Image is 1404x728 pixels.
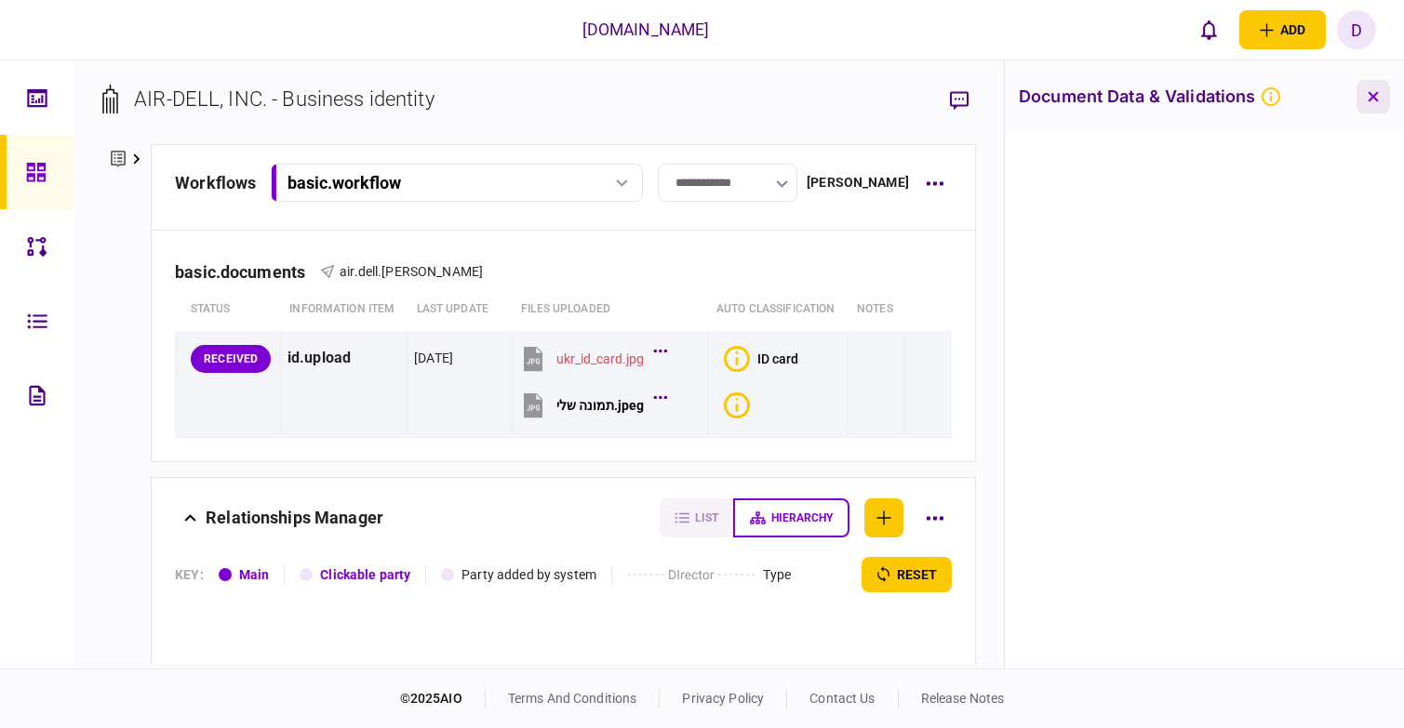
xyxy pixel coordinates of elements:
div: ID card [757,351,798,366]
div: workflows [175,170,256,195]
th: last update [408,288,513,331]
a: contact us [809,691,875,706]
button: Bad qualityID card [724,346,798,372]
div: id.upload [287,338,400,379]
th: auto classification [707,288,848,331]
span: list [695,511,718,524]
div: AIR-DELL, INC. - Business identity [134,84,434,114]
button: ukr_id_card.jpg [519,338,662,379]
div: ukr_id_card.jpg [556,351,644,366]
div: [DOMAIN_NAME] [582,18,710,42]
div: [DATE] [414,349,453,367]
svg: Bad quality [1260,86,1282,108]
h3: document data & validations [1019,86,1282,108]
div: basic.documents [175,262,320,282]
a: privacy policy [682,691,764,706]
div: Bad quality [724,346,750,372]
button: תמונה שלי.jpeg [519,384,662,426]
th: Information item [280,288,407,331]
div: Relationships Manager [206,498,383,537]
div: RECEIVED [191,345,271,373]
a: release notes [921,691,1005,706]
button: open adding identity options [1239,10,1326,49]
button: open notifications list [1189,10,1228,49]
button: reset [862,557,952,592]
span: air.dell.[PERSON_NAME] [340,264,483,279]
div: Main [239,565,270,585]
th: status [176,288,281,331]
th: Files uploaded [512,288,707,331]
button: Bad quality [724,392,757,418]
div: [PERSON_NAME] [807,173,909,192]
div: Clickable party [320,565,410,585]
span: hierarchy [771,511,833,524]
button: list [660,498,733,537]
div: תמונה שלי.jpeg [556,398,644,413]
button: hierarchy [733,498,849,537]
div: Type [763,565,792,585]
div: Party added by system [461,565,596,585]
div: KEY : [175,565,204,585]
div: Bad quality [724,392,750,418]
button: basic.workflow [271,164,643,202]
a: terms and conditions [508,691,637,706]
th: notes [848,288,903,331]
div: basic.workflow [287,173,401,192]
button: D [1337,10,1376,49]
div: © 2025 AIO [400,689,486,708]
